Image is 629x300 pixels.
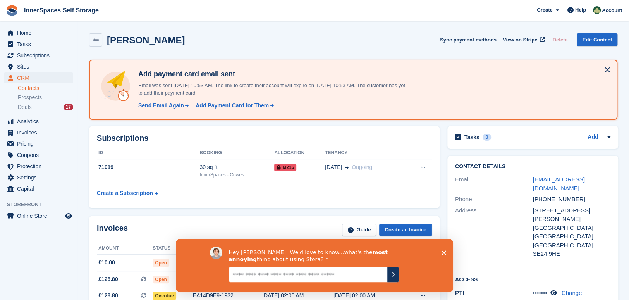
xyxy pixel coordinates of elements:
[7,201,77,209] span: Storefront
[4,150,73,160] a: menu
[262,291,333,300] div: [DATE] 02:00 AM
[4,116,73,127] a: menu
[274,147,325,159] th: Allocation
[6,5,18,16] img: stora-icon-8386f47178a22dfd0bd8f6a31ec36ba5ce8667c1dd55bd0f319d3a0aa187defe.svg
[17,161,64,172] span: Protection
[97,163,199,171] div: 71019
[333,291,404,300] div: [DATE] 02:00 AM
[4,72,73,83] a: menu
[17,72,64,83] span: CRM
[455,275,610,283] h2: Access
[533,206,611,224] div: [STREET_ADDRESS][PERSON_NAME]
[4,161,73,172] a: menu
[64,104,73,110] div: 17
[97,224,128,236] h2: Invoices
[4,28,73,38] a: menu
[464,134,479,141] h2: Tasks
[97,134,432,143] h2: Subscriptions
[533,241,611,250] div: [GEOGRAPHIC_DATA]
[455,290,464,296] span: PTI
[483,134,492,141] div: 0
[135,82,406,97] p: Email was sent [DATE] 10:53 AM. The link to create their account will expire on [DATE] 10:53 AM. ...
[192,102,275,110] a: Add Payment Card for Them
[4,210,73,221] a: menu
[549,33,571,46] button: Delete
[97,147,199,159] th: ID
[4,61,73,72] a: menu
[379,224,432,236] a: Create an Invoice
[97,189,153,197] div: Create a Subscription
[17,150,64,160] span: Coupons
[18,93,73,102] a: Prospects
[17,127,64,138] span: Invoices
[18,103,73,111] a: Deals 17
[455,195,533,204] div: Phone
[562,290,582,296] a: Change
[18,94,42,101] span: Prospects
[18,84,73,92] a: Contacts
[352,164,372,170] span: Ongoing
[533,224,611,233] div: [GEOGRAPHIC_DATA]
[575,6,586,14] span: Help
[138,102,184,110] div: Send Email Again
[537,6,552,14] span: Create
[4,127,73,138] a: menu
[533,290,547,296] span: •••••••
[17,28,64,38] span: Home
[99,70,132,103] img: add-payment-card-4dbda4983b697a7845d177d07a5d71e8a16f1ec00487972de202a45f1e8132f5.svg
[107,35,185,45] h2: [PERSON_NAME]
[503,36,537,44] span: View on Stripe
[500,33,547,46] a: View on Stripe
[17,183,64,194] span: Capital
[17,138,64,149] span: Pricing
[153,242,192,255] th: Status
[4,39,73,50] a: menu
[325,147,404,159] th: Tenancy
[17,61,64,72] span: Sites
[21,4,102,17] a: InnerSpaces Self Storage
[17,172,64,183] span: Settings
[153,276,169,283] span: Open
[455,164,610,170] h2: Contact Details
[17,39,64,50] span: Tasks
[199,171,274,178] div: InnerSpaces - Cowes
[4,50,73,61] a: menu
[342,224,376,236] a: Guide
[455,206,533,259] div: Address
[199,163,274,171] div: 30 sq ft
[588,133,598,142] a: Add
[176,239,453,292] iframe: Survey by David from Stora
[533,250,611,259] div: SE24 9HE
[4,172,73,183] a: menu
[199,147,274,159] th: Booking
[325,163,342,171] span: [DATE]
[17,50,64,61] span: Subscriptions
[533,176,585,191] a: [EMAIL_ADDRESS][DOMAIN_NAME]
[135,70,406,79] h4: Add payment card email sent
[4,183,73,194] a: menu
[440,33,497,46] button: Sync payment methods
[193,291,262,300] div: EA14D9E9-1932
[577,33,617,46] a: Edit Contact
[153,259,169,267] span: Open
[602,7,622,14] span: Account
[97,186,158,200] a: Create a Subscription
[455,175,533,193] div: Email
[98,275,118,283] span: £128.80
[98,259,115,267] span: £10.00
[64,211,73,221] a: Preview store
[196,102,269,110] div: Add Payment Card for Them
[533,195,611,204] div: [PHONE_NUMBER]
[274,164,296,171] span: M216
[18,103,32,111] span: Deals
[98,291,118,300] span: £128.80
[17,210,64,221] span: Online Store
[153,292,176,300] span: Overdue
[17,116,64,127] span: Analytics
